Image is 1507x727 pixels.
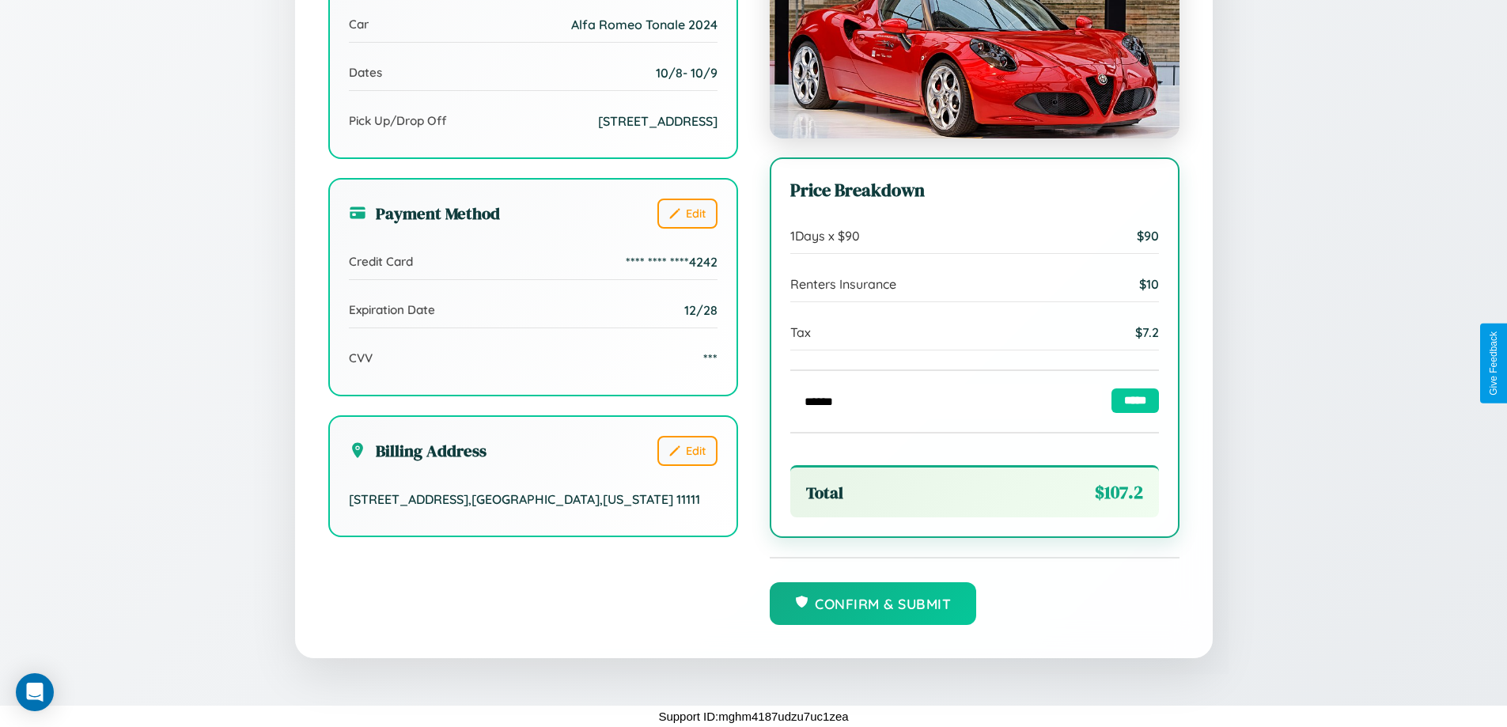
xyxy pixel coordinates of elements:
span: Credit Card [349,254,413,269]
span: 1 Days x $ 90 [790,228,860,244]
span: Renters Insurance [790,276,896,292]
span: Alfa Romeo Tonale 2024 [571,17,718,32]
span: [STREET_ADDRESS] , [GEOGRAPHIC_DATA] , [US_STATE] 11111 [349,491,700,507]
span: Tax [790,324,811,340]
p: Support ID: mghm4187udzu7uc1zea [658,706,848,727]
button: Confirm & Submit [770,582,977,625]
span: CVV [349,350,373,365]
span: $ 90 [1137,228,1159,244]
h3: Price Breakdown [790,178,1159,203]
h3: Billing Address [349,439,487,462]
span: [STREET_ADDRESS] [598,113,718,129]
span: 12/28 [684,302,718,318]
span: Car [349,17,369,32]
span: 10 / 8 - 10 / 9 [656,65,718,81]
h3: Payment Method [349,202,500,225]
button: Edit [657,199,718,229]
span: Pick Up/Drop Off [349,113,447,128]
span: $ 10 [1139,276,1159,292]
span: $ 7.2 [1135,324,1159,340]
span: Dates [349,65,382,80]
button: Edit [657,436,718,466]
span: Expiration Date [349,302,435,317]
div: Open Intercom Messenger [16,673,54,711]
span: $ 107.2 [1095,480,1143,505]
span: Total [806,481,843,504]
div: Give Feedback [1488,331,1499,396]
